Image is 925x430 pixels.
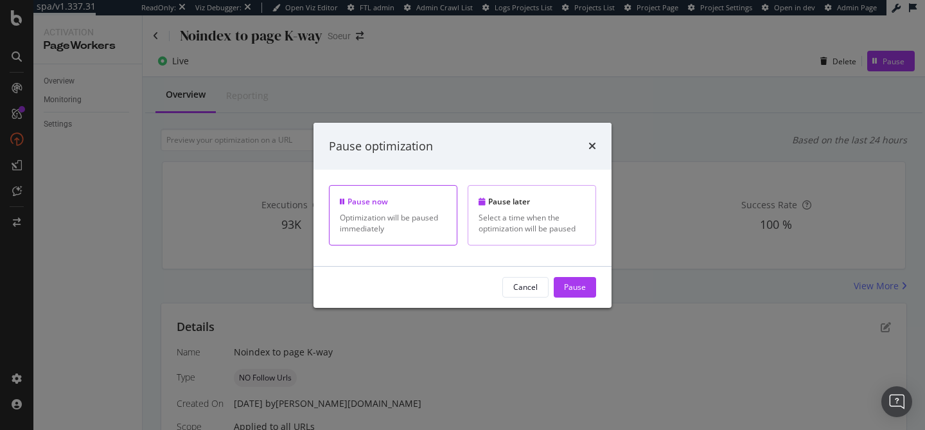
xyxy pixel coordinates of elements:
[588,138,596,154] div: times
[313,122,612,307] div: modal
[479,196,585,207] div: Pause later
[340,196,446,207] div: Pause now
[881,386,912,417] div: Open Intercom Messenger
[479,212,585,234] div: Select a time when the optimization will be paused
[340,212,446,234] div: Optimization will be paused immediately
[564,282,586,292] div: Pause
[329,138,433,154] div: Pause optimization
[502,277,549,298] button: Cancel
[554,277,596,298] button: Pause
[513,282,538,292] div: Cancel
